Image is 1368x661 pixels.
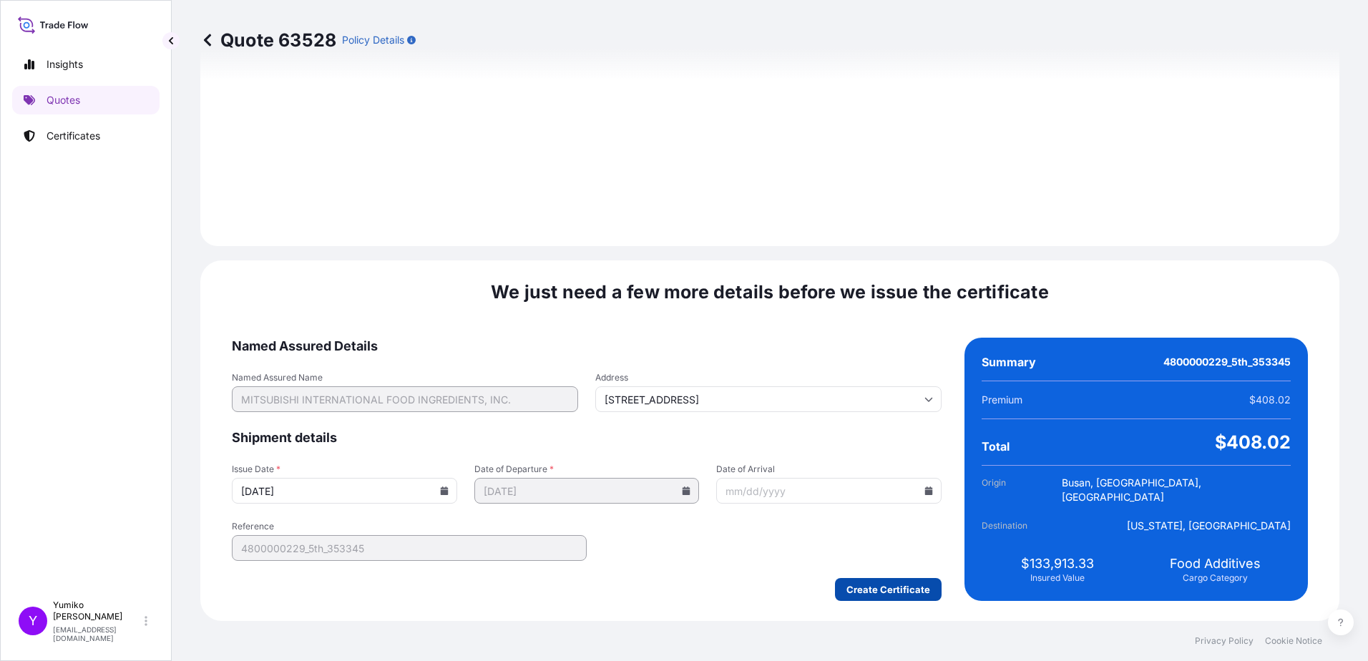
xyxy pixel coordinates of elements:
[232,521,587,532] span: Reference
[12,50,160,79] a: Insights
[1170,555,1261,572] span: Food Additives
[1195,635,1254,647] a: Privacy Policy
[982,393,1022,407] span: Premium
[47,57,83,72] p: Insights
[1183,572,1248,584] span: Cargo Category
[200,29,336,52] p: Quote 63528
[1215,431,1291,454] span: $408.02
[53,599,142,622] p: Yumiko [PERSON_NAME]
[846,582,930,597] p: Create Certificate
[1127,519,1291,533] span: [US_STATE], [GEOGRAPHIC_DATA]
[232,535,587,561] input: Your internal reference
[1021,555,1094,572] span: $133,913.33
[342,33,404,47] p: Policy Details
[232,372,578,383] span: Named Assured Name
[1062,476,1291,504] span: Busan, [GEOGRAPHIC_DATA], [GEOGRAPHIC_DATA]
[595,372,942,383] span: Address
[1163,355,1291,369] span: 4800000229_5th_353345
[232,338,942,355] span: Named Assured Details
[474,464,700,475] span: Date of Departure
[12,122,160,150] a: Certificates
[232,478,457,504] input: mm/dd/yyyy
[1265,635,1322,647] a: Cookie Notice
[47,129,100,143] p: Certificates
[232,464,457,475] span: Issue Date
[716,464,942,475] span: Date of Arrival
[1249,393,1291,407] span: $408.02
[474,478,700,504] input: mm/dd/yyyy
[232,429,942,446] span: Shipment details
[12,86,160,114] a: Quotes
[1030,572,1085,584] span: Insured Value
[716,478,942,504] input: mm/dd/yyyy
[982,355,1036,369] span: Summary
[53,625,142,642] p: [EMAIL_ADDRESS][DOMAIN_NAME]
[982,439,1010,454] span: Total
[595,386,942,412] input: Cargo owner address
[982,519,1062,533] span: Destination
[29,614,37,628] span: Y
[47,93,80,107] p: Quotes
[491,280,1049,303] span: We just need a few more details before we issue the certificate
[835,578,942,601] button: Create Certificate
[982,476,1062,504] span: Origin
